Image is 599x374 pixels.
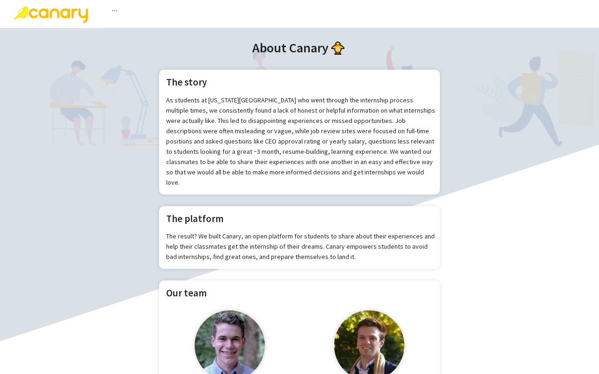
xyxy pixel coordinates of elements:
img: Canary Logo [14,7,88,23]
h2: The story [166,74,435,90]
h1: About Canary [9,37,590,58]
span: ellipsis [111,7,118,14]
h2: Our team [166,285,435,301]
img: bird_front.png [331,42,344,55]
p: As students at [US_STATE][GEOGRAPHIC_DATA] who went through the internship process multiple times... [166,95,435,187]
p: The result? We built Canary, an open platform for students to share about their experiences and h... [166,231,435,262]
h2: The platform [166,211,435,226]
